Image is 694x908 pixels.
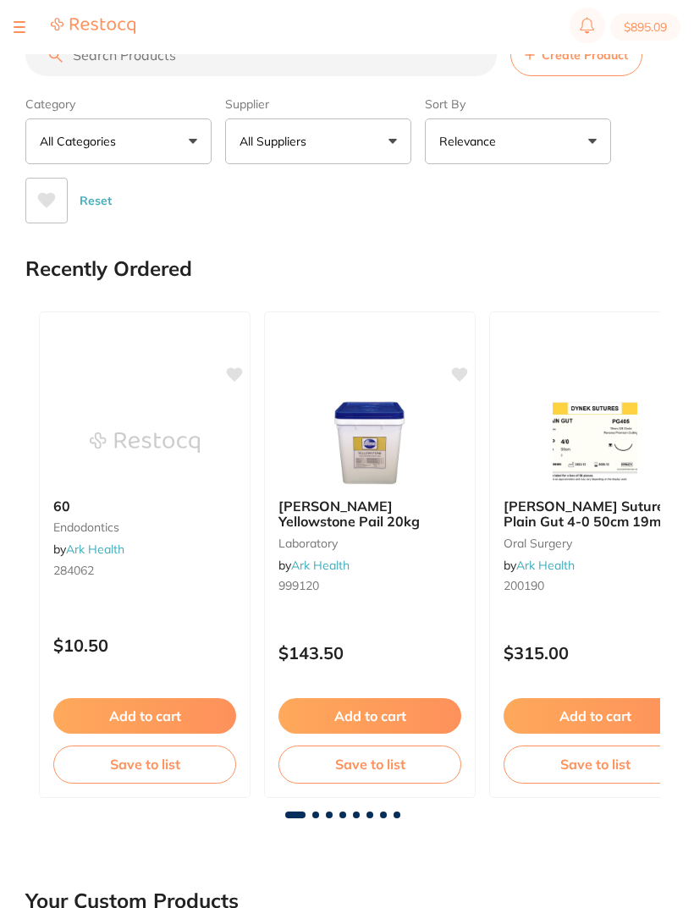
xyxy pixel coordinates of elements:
[291,558,350,573] a: Ark Health
[240,133,313,150] p: All Suppliers
[225,96,411,112] label: Supplier
[278,746,461,783] button: Save to list
[40,133,123,150] p: All Categories
[51,17,135,35] img: Restocq Logo
[53,564,236,577] small: 284062
[278,698,461,734] button: Add to cart
[542,48,628,62] span: Create Product
[53,636,236,655] p: $10.50
[315,400,425,485] img: Ainsworth Yellowstone Pail 20kg
[53,520,236,534] small: endodontics
[53,746,236,783] button: Save to list
[504,537,686,550] small: oral surgery
[51,17,135,37] a: Restocq Logo
[225,118,411,164] button: All Suppliers
[504,579,686,592] small: 200190
[278,498,461,530] b: Ainsworth Yellowstone Pail 20kg
[516,558,575,573] a: Ark Health
[504,558,575,573] span: by
[66,542,124,557] a: Ark Health
[610,14,680,41] button: $895.09
[53,698,236,734] button: Add to cart
[425,96,611,112] label: Sort By
[25,118,212,164] button: All Categories
[439,133,503,150] p: Relevance
[504,498,686,530] b: Dynek Sutures Plain Gut 4-0 50cm 19mm 3/8 Circle R/C-P (PG405) - BX36
[504,698,686,734] button: Add to cart
[278,558,350,573] span: by
[25,34,497,76] input: Search Products
[278,537,461,550] small: laboratory
[510,34,642,76] button: Create Product
[74,178,117,223] button: Reset
[504,746,686,783] button: Save to list
[25,96,212,112] label: Category
[540,400,650,485] img: Dynek Sutures Plain Gut 4-0 50cm 19mm 3/8 Circle R/C-P (PG405) - BX36
[278,643,461,663] p: $143.50
[53,542,124,557] span: by
[90,400,200,485] img: 60
[425,118,611,164] button: Relevance
[25,257,192,281] h2: Recently Ordered
[53,498,236,514] b: 60
[278,579,461,592] small: 999120
[504,643,686,663] p: $315.00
